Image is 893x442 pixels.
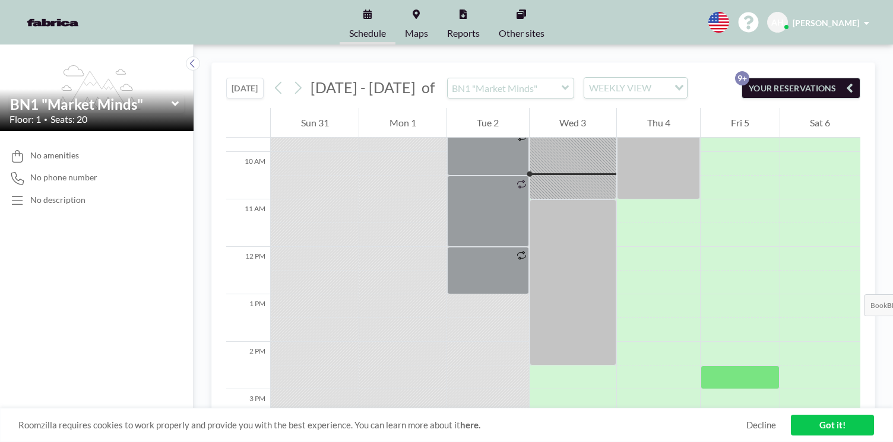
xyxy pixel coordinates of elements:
a: Got it! [791,415,874,435]
span: Floor: 1 [9,113,41,125]
img: organization-logo [19,11,87,34]
span: • [44,116,47,123]
div: 10 AM [226,152,270,199]
span: [PERSON_NAME] [793,18,859,28]
div: Tue 2 [447,108,529,138]
span: WEEKLY VIEW [587,80,654,96]
span: Schedule [349,28,386,38]
span: [DATE] - [DATE] [311,78,416,96]
div: Search for option [584,78,687,98]
div: Sun 31 [271,108,359,138]
span: AH [771,17,784,28]
div: Wed 3 [530,108,616,138]
span: Reports [447,28,480,38]
span: Seats: 20 [50,113,87,125]
div: Fri 5 [701,108,779,138]
button: [DATE] [226,78,264,98]
input: BN1 "Market Minds" [448,78,562,98]
span: of [422,78,435,97]
div: 12 PM [226,247,270,294]
div: Sat 6 [780,108,860,138]
div: 2 PM [226,342,270,389]
span: No phone number [30,172,97,183]
div: No description [30,195,85,205]
input: BN1 "Market Minds" [10,96,172,113]
div: 11 AM [226,199,270,247]
span: Maps [405,28,428,38]
a: here. [460,419,480,430]
div: 1 PM [226,294,270,342]
a: Decline [746,419,776,431]
span: Other sites [499,28,544,38]
input: Search for option [655,80,667,96]
div: 3 PM [226,389,270,437]
div: Thu 4 [617,108,700,138]
span: Roomzilla requires cookies to work properly and provide you with the best experience. You can lea... [18,419,746,431]
button: YOUR RESERVATIONS9+ [742,78,860,98]
span: No amenities [30,150,79,161]
p: 9+ [735,71,749,85]
div: Mon 1 [359,108,446,138]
